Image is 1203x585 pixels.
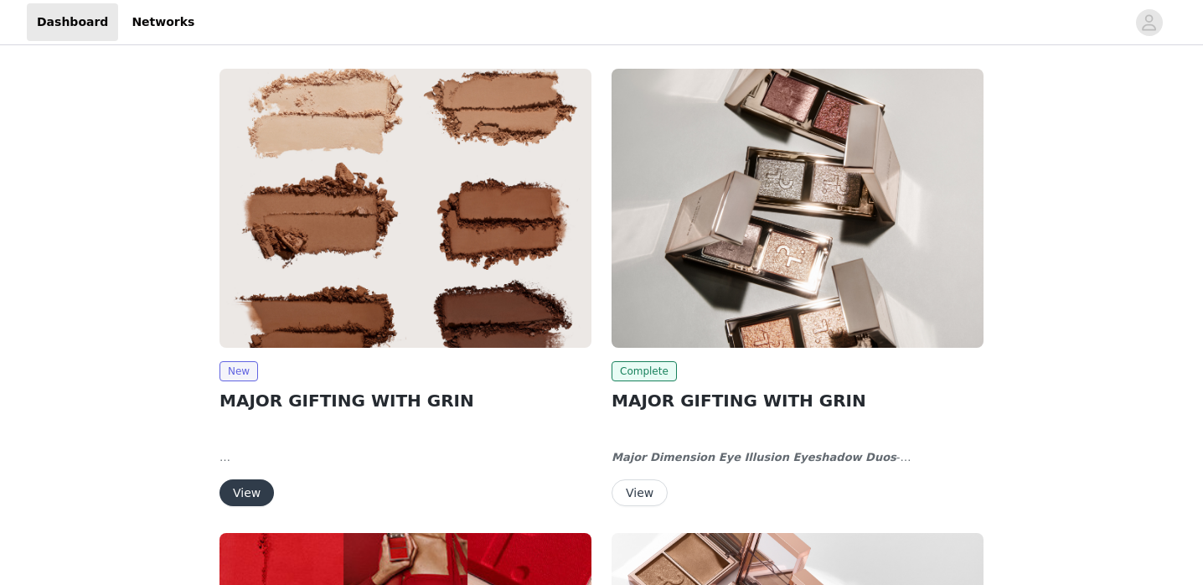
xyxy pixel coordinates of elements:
[219,479,274,506] button: View
[612,479,668,506] button: View
[612,69,984,348] img: Patrick Ta Beauty
[27,3,118,41] a: Dashboard
[612,449,984,466] div: - [PERSON_NAME] made to stand out. It’s effortless elegance and just enough drama. With a beautif...
[612,388,984,413] h2: MAJOR GIFTING WITH GRIN
[219,388,591,413] h2: MAJOR GIFTING WITH GRIN
[219,361,258,381] span: New
[121,3,204,41] a: Networks
[219,69,591,348] img: Patrick Ta Beauty
[612,451,896,463] strong: Major Dimension Eye Illusion Eyeshadow Duos
[1141,9,1157,36] div: avatar
[612,361,677,381] span: Complete
[219,487,274,500] a: View
[612,487,668,500] a: View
